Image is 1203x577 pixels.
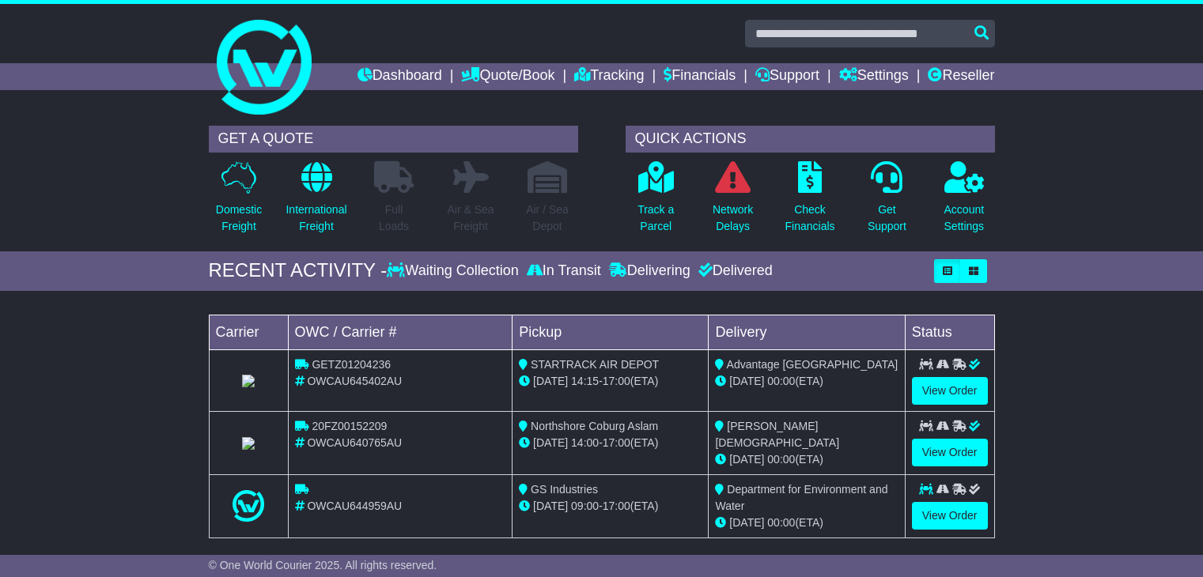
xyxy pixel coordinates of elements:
td: OWC / Carrier # [288,315,513,349]
a: Financials [664,63,736,90]
span: [DATE] [729,516,764,529]
div: - (ETA) [519,435,702,451]
span: Department for Environment and Water [715,483,887,512]
span: 09:00 [571,500,599,512]
img: One_World_Courier.png [233,490,264,522]
a: InternationalFreight [285,160,347,243]
a: NetworkDelays [712,160,754,243]
span: [DATE] [533,436,568,449]
span: 14:15 [571,375,599,387]
span: 20FZ00152209 [312,420,387,432]
span: [PERSON_NAME][DEMOGRAPHIC_DATA] [715,420,839,449]
span: 00:00 [767,453,795,466]
span: 17:00 [603,436,630,449]
div: (ETA) [715,451,898,468]
span: OWCAU644959AU [307,500,402,512]
a: Quote/Book [461,63,554,90]
p: International Freight [286,202,346,235]
span: 14:00 [571,436,599,449]
p: Track a Parcel [637,202,674,235]
td: Status [905,315,994,349]
div: GET A QUOTE [209,126,578,153]
a: DomesticFreight [215,160,263,243]
span: GS Industries [531,483,598,496]
span: OWCAU640765AU [307,436,402,449]
td: Carrier [209,315,288,349]
span: STARTRACK AIR DEPOT [531,358,659,371]
p: Domestic Freight [216,202,262,235]
div: - (ETA) [519,373,702,390]
span: [DATE] [533,375,568,387]
a: Settings [839,63,909,90]
span: [DATE] [729,375,764,387]
div: RECENT ACTIVITY - [209,259,388,282]
a: View Order [912,439,988,466]
p: Full Loads [374,202,414,235]
span: GETZ01204236 [312,358,391,371]
div: Delivering [605,262,694,280]
span: 17:00 [603,500,630,512]
img: StarTrack.png [242,437,255,450]
p: Network Delays [713,202,753,235]
div: (ETA) [715,373,898,390]
a: CheckFinancials [785,160,836,243]
span: Northshore Coburg Aslam [531,420,658,432]
p: Air & Sea Freight [447,202,494,235]
div: (ETA) [715,515,898,531]
div: In Transit [523,262,605,280]
p: Get Support [868,202,906,235]
span: [DATE] [729,453,764,466]
div: Delivered [694,262,773,280]
div: - (ETA) [519,498,702,515]
img: StarTrack.png [242,375,255,387]
p: Account Settings [944,202,985,235]
span: 17:00 [603,375,630,387]
div: Waiting Collection [387,262,522,280]
p: Check Financials [785,202,835,235]
span: © One World Courier 2025. All rights reserved. [209,559,437,571]
a: View Order [912,377,988,405]
span: 00:00 [767,516,795,529]
a: Dashboard [357,63,442,90]
span: [DATE] [533,500,568,512]
div: QUICK ACTIONS [626,126,995,153]
a: Support [755,63,819,90]
span: OWCAU645402AU [307,375,402,387]
a: AccountSettings [944,160,985,243]
span: Advantage [GEOGRAPHIC_DATA] [727,358,898,371]
p: Air / Sea Depot [526,202,569,235]
a: Tracking [574,63,644,90]
td: Delivery [709,315,905,349]
a: Track aParcel [637,160,675,243]
a: GetSupport [867,160,907,243]
td: Pickup [513,315,709,349]
a: View Order [912,502,988,530]
a: Reseller [928,63,994,90]
span: 00:00 [767,375,795,387]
